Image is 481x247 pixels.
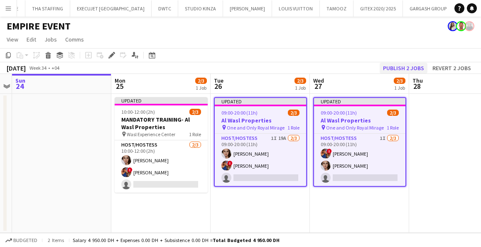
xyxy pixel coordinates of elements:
[214,97,307,187] app-job-card: Updated09:00-20:00 (11h)2/3Al Wasl Properties One and Only Royal Mirage1 RoleHost/Hostess1I19A2/3...
[27,36,36,43] span: Edit
[287,125,299,131] span: 1 Role
[294,78,306,84] span: 2/3
[321,110,357,116] span: 09:00-20:00 (11h)
[115,97,208,193] app-job-card: Updated10:00-12:00 (2h)2/3MANDATORY TRAINING- Al Wasl Properties Wasl Experience Center1 RoleHost...
[127,131,175,137] span: Wasl Experience Center
[62,34,87,45] a: Comms
[13,237,37,243] span: Budgeted
[178,0,223,17] button: STUDIO KINZA
[189,131,201,137] span: 1 Role
[25,0,70,17] button: THA STAFFING
[411,81,423,91] span: 28
[215,98,306,105] div: Updated
[7,64,26,72] div: [DATE]
[7,20,71,32] h1: EMPIRE EVENT
[223,0,272,17] button: [PERSON_NAME]
[429,63,474,73] button: Revert 2 jobs
[403,0,454,17] button: GARGASH GROUP
[272,0,320,17] button: LOUIS VUITTON
[113,81,125,91] span: 25
[152,0,178,17] button: DWTC
[46,237,66,243] span: 2 items
[7,36,18,43] span: View
[65,36,84,43] span: Comms
[380,63,427,73] button: Publish 2 jobs
[314,117,405,124] h3: Al Wasl Properties
[456,21,466,31] app-user-avatar: David O Connor
[320,0,353,17] button: TAMOOZ
[195,78,207,84] span: 2/3
[115,97,208,104] div: Updated
[27,65,48,71] span: Week 34
[228,161,233,166] span: !
[213,81,223,91] span: 26
[3,34,22,45] a: View
[412,77,423,84] span: Thu
[15,77,25,84] span: Sun
[227,125,285,131] span: One and Only Royal Mirage
[115,116,208,131] h3: MANDATORY TRAINING- Al Wasl Properties
[128,167,133,172] span: !
[312,81,324,91] span: 27
[215,117,306,124] h3: Al Wasl Properties
[288,110,299,116] span: 2/3
[448,21,458,31] app-user-avatar: Ines de Puybaudet
[14,81,25,91] span: 24
[52,65,59,71] div: +04
[196,85,206,91] div: 1 Job
[313,77,324,84] span: Wed
[70,0,152,17] button: EXECUJET [GEOGRAPHIC_DATA]
[387,110,399,116] span: 2/3
[213,237,280,243] span: Total Budgeted 4 950.00 DH
[44,36,57,43] span: Jobs
[394,85,405,91] div: 1 Job
[214,77,223,84] span: Tue
[215,134,306,186] app-card-role: Host/Hostess1I19A2/309:00-20:00 (11h)[PERSON_NAME]![PERSON_NAME]
[314,98,405,105] div: Updated
[326,125,384,131] span: One and Only Royal Mirage
[313,97,406,187] app-job-card: Updated09:00-20:00 (11h)2/3Al Wasl Properties One and Only Royal Mirage1 RoleHost/Hostess1I2/309:...
[327,149,332,154] span: !
[115,77,125,84] span: Mon
[387,125,399,131] span: 1 Role
[189,109,201,115] span: 2/3
[121,109,155,115] span: 10:00-12:00 (2h)
[295,85,306,91] div: 1 Job
[73,237,280,243] div: Salary 4 950.00 DH + Expenses 0.00 DH + Subsistence 0.00 DH =
[394,78,405,84] span: 2/3
[23,34,39,45] a: Edit
[314,134,405,186] app-card-role: Host/Hostess1I2/309:00-20:00 (11h)![PERSON_NAME][PERSON_NAME]
[115,140,208,193] app-card-role: Host/Hostess2/310:00-12:00 (2h)[PERSON_NAME]![PERSON_NAME]
[464,21,474,31] app-user-avatar: Anastasiia Iemelianova
[221,110,258,116] span: 09:00-20:00 (11h)
[4,236,39,245] button: Budgeted
[41,34,60,45] a: Jobs
[353,0,403,17] button: GITEX 2020/ 2025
